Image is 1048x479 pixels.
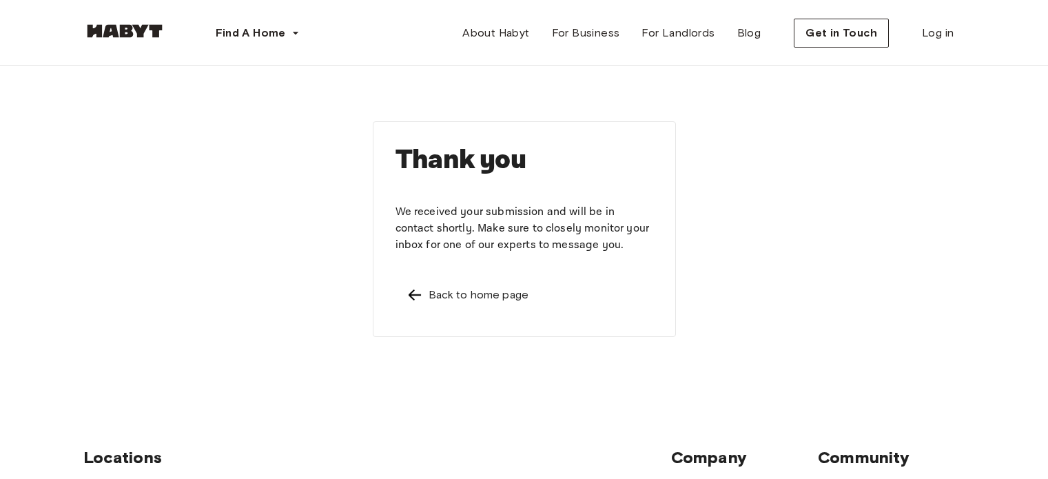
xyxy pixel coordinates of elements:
[911,19,965,47] a: Log in
[83,447,671,468] span: Locations
[83,24,166,38] img: Habyt
[737,25,761,41] span: Blog
[216,25,286,41] span: Find A Home
[462,25,529,41] span: About Habyt
[922,25,954,41] span: Log in
[671,447,818,468] span: Company
[395,204,653,254] p: We received your submission and will be in contact shortly. Make sure to closely monitor your inb...
[641,25,715,41] span: For Landlords
[726,19,772,47] a: Blog
[818,447,965,468] span: Community
[630,19,726,47] a: For Landlords
[541,19,631,47] a: For Business
[805,25,877,41] span: Get in Touch
[794,19,889,48] button: Get in Touch
[407,287,423,303] img: Left pointing arrow
[395,276,653,314] a: Left pointing arrowBack to home page
[552,25,620,41] span: For Business
[451,19,540,47] a: About Habyt
[429,287,529,303] div: Back to home page
[395,144,653,176] h1: Thank you
[205,19,311,47] button: Find A Home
